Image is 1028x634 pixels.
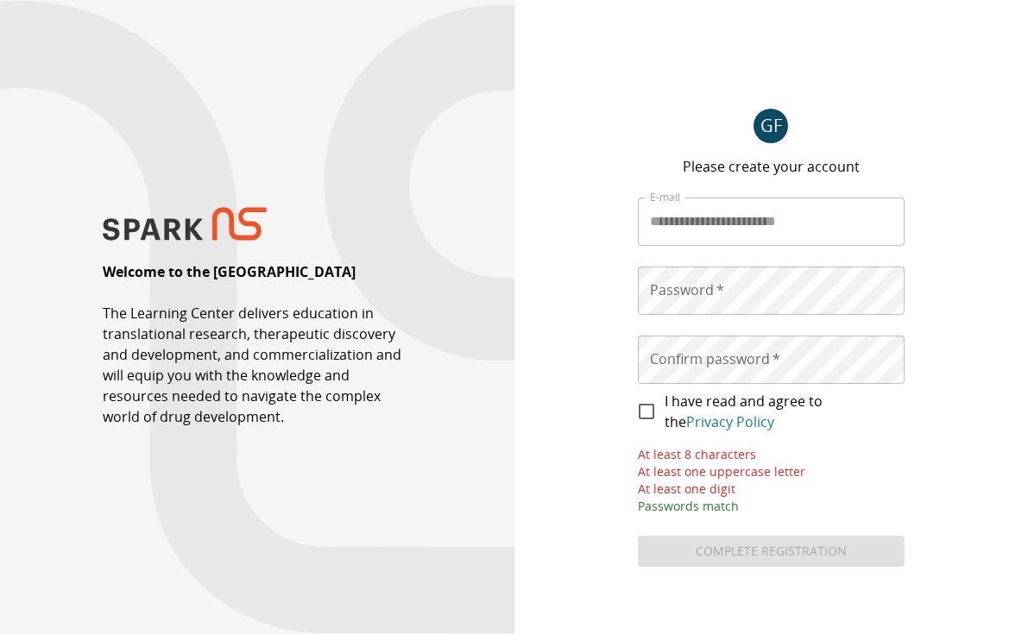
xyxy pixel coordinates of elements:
p: Passwords match [638,498,905,515]
p: Please create your account [683,156,860,177]
p: The Learning Center delivers education in translational research, therapeutic discovery and devel... [103,303,411,427]
p: At least one uppercase letter [638,463,905,480]
div: G F [754,109,788,143]
p: At least one digit [638,480,905,498]
p: At least 8 characters [638,446,905,463]
label: E-mail [650,190,680,204]
img: SPARK NS [103,207,267,241]
span: I have read and agree to the [665,391,891,432]
p: Welcome to the [GEOGRAPHIC_DATA] [103,261,356,282]
a: Privacy Policy [686,412,774,431]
